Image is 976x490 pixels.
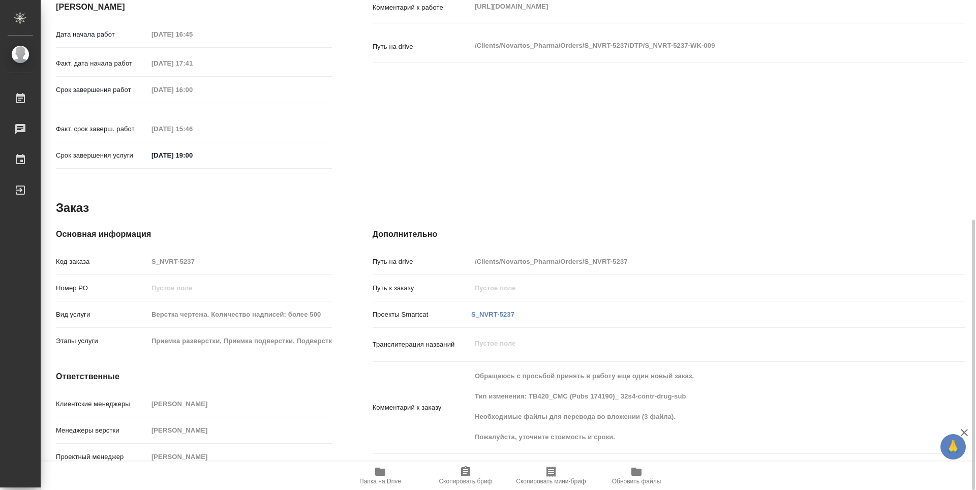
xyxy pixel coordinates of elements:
[56,283,148,293] p: Номер РО
[508,462,594,490] button: Скопировать мини-бриф
[423,462,508,490] button: Скопировать бриф
[359,478,401,485] span: Папка на Drive
[471,254,916,269] input: Пустое поле
[148,148,237,163] input: ✎ Введи что-нибудь
[373,403,471,413] p: Комментарий к заказу
[148,333,332,348] input: Пустое поле
[373,257,471,267] p: Путь на drive
[56,310,148,320] p: Вид услуги
[148,307,332,322] input: Пустое поле
[338,462,423,490] button: Папка на Drive
[56,200,89,216] h2: Заказ
[940,434,966,460] button: 🙏
[612,478,661,485] span: Обновить файлы
[471,367,916,446] textarea: Обращаюсь с просьбой принять в работу еще один новый заказ. Тип изменения: TB420_CMC (Pubs 174190...
[373,310,471,320] p: Проекты Smartcat
[373,3,471,13] p: Комментарий к работе
[56,150,148,161] p: Срок завершения услуги
[148,449,332,464] input: Пустое поле
[373,283,471,293] p: Путь к заказу
[56,85,148,95] p: Срок завершения работ
[56,58,148,69] p: Факт. дата начала работ
[56,228,332,240] h4: Основная информация
[439,478,492,485] span: Скопировать бриф
[56,425,148,436] p: Менеджеры верстки
[471,281,916,295] input: Пустое поле
[373,228,965,240] h4: Дополнительно
[56,399,148,409] p: Клиентские менеджеры
[148,121,237,136] input: Пустое поле
[516,478,586,485] span: Скопировать мини-бриф
[148,423,332,438] input: Пустое поле
[56,29,148,40] p: Дата начала работ
[594,462,679,490] button: Обновить файлы
[148,281,332,295] input: Пустое поле
[56,257,148,267] p: Код заказа
[56,452,148,462] p: Проектный менеджер
[373,42,471,52] p: Путь на drive
[373,340,471,350] p: Транслитерация названий
[148,82,237,97] input: Пустое поле
[56,336,148,346] p: Этапы услуги
[148,27,237,42] input: Пустое поле
[148,56,237,71] input: Пустое поле
[944,436,962,457] span: 🙏
[471,37,916,54] textarea: /Clients/Novartos_Pharma/Orders/S_NVRT-5237/DTP/S_NVRT-5237-WK-009
[148,396,332,411] input: Пустое поле
[56,124,148,134] p: Факт. срок заверш. работ
[148,254,332,269] input: Пустое поле
[56,371,332,383] h4: Ответственные
[56,1,332,13] h4: [PERSON_NAME]
[471,311,514,318] a: S_NVRT-5237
